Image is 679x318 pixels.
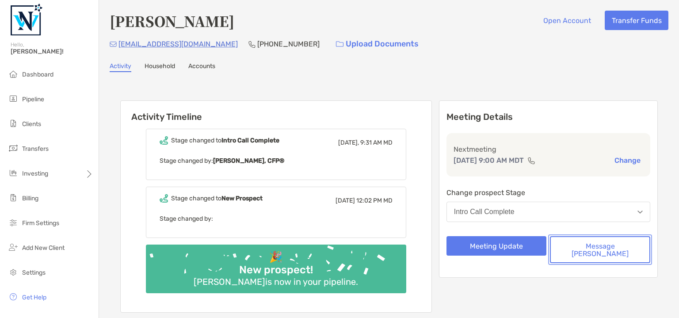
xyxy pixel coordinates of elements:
button: Meeting Update [446,236,547,256]
button: Open Account [536,11,598,30]
img: dashboard icon [8,69,19,79]
p: Change prospect Stage [446,187,650,198]
span: Transfers [22,145,49,153]
img: get-help icon [8,291,19,302]
div: [PERSON_NAME] is now in your pipeline. [190,276,362,287]
img: communication type [527,157,535,164]
button: Change [612,156,643,165]
p: [PHONE_NUMBER] [257,38,320,50]
a: Accounts [188,62,215,72]
p: Meeting Details [446,111,650,123]
b: Intro Call Complete [221,137,279,144]
span: [DATE] [336,197,355,204]
a: Household [145,62,175,72]
img: pipeline icon [8,93,19,104]
button: Message [PERSON_NAME] [550,236,650,263]
b: New Prospect [221,195,263,202]
img: button icon [336,41,343,47]
button: Intro Call Complete [446,202,650,222]
button: Transfer Funds [605,11,668,30]
div: 🎉 [266,251,286,264]
img: Open dropdown arrow [637,211,643,214]
img: Event icon [160,194,168,203]
div: Stage changed to [171,195,263,202]
span: Investing [22,170,48,177]
img: transfers icon [8,143,19,153]
p: Stage changed by: [160,155,393,166]
span: Add New Client [22,244,65,252]
span: Clients [22,120,41,128]
span: Billing [22,195,38,202]
span: Pipeline [22,96,44,103]
h6: Activity Timeline [121,101,431,122]
img: Event icon [160,136,168,145]
span: [DATE], [338,139,359,146]
span: Settings [22,269,46,276]
img: clients icon [8,118,19,129]
img: Phone Icon [248,41,256,48]
span: 9:31 AM MD [360,139,393,146]
span: Firm Settings [22,219,59,227]
p: Next meeting [454,144,643,155]
img: add_new_client icon [8,242,19,253]
img: firm-settings icon [8,217,19,228]
p: Stage changed by: [160,213,393,224]
b: [PERSON_NAME], CFP® [213,157,284,165]
img: investing icon [8,168,19,178]
img: Email Icon [110,42,117,47]
span: [PERSON_NAME]! [11,48,93,55]
span: 12:02 PM MD [356,197,393,204]
div: New prospect! [236,264,317,276]
span: Get Help [22,294,46,301]
a: Upload Documents [330,34,424,54]
a: Activity [110,62,131,72]
p: [DATE] 9:00 AM MDT [454,155,524,166]
span: Dashboard [22,71,53,78]
div: Stage changed to [171,137,279,144]
h4: [PERSON_NAME] [110,11,234,31]
div: Intro Call Complete [454,208,515,216]
img: Zoe Logo [11,4,42,35]
img: Confetti [146,245,406,286]
p: [EMAIL_ADDRESS][DOMAIN_NAME] [118,38,238,50]
img: billing icon [8,192,19,203]
img: settings icon [8,267,19,277]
